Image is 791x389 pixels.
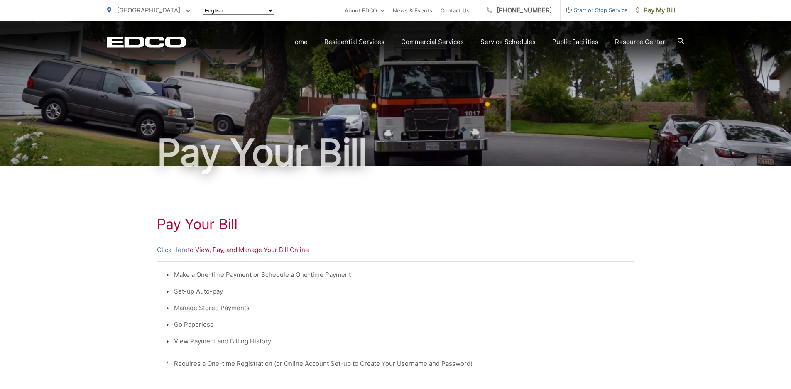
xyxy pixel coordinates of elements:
[636,5,676,15] span: Pay My Bill
[401,37,464,47] a: Commercial Services
[174,286,626,296] li: Set-up Auto-pay
[615,37,665,47] a: Resource Center
[157,245,634,255] p: to View, Pay, and Manage Your Bill Online
[174,270,626,280] li: Make a One-time Payment or Schedule a One-time Payment
[107,36,186,48] a: EDCD logo. Return to the homepage.
[480,37,536,47] a: Service Schedules
[174,336,626,346] li: View Payment and Billing History
[157,216,634,232] h1: Pay Your Bill
[117,6,180,14] span: [GEOGRAPHIC_DATA]
[107,132,684,174] h1: Pay Your Bill
[174,303,626,313] li: Manage Stored Payments
[203,7,274,15] select: Select a language
[290,37,308,47] a: Home
[441,5,470,15] a: Contact Us
[345,5,384,15] a: About EDCO
[552,37,598,47] a: Public Facilities
[166,359,626,369] p: * Requires a One-time Registration (or Online Account Set-up to Create Your Username and Password)
[324,37,384,47] a: Residential Services
[174,320,626,330] li: Go Paperless
[157,245,188,255] a: Click Here
[393,5,432,15] a: News & Events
